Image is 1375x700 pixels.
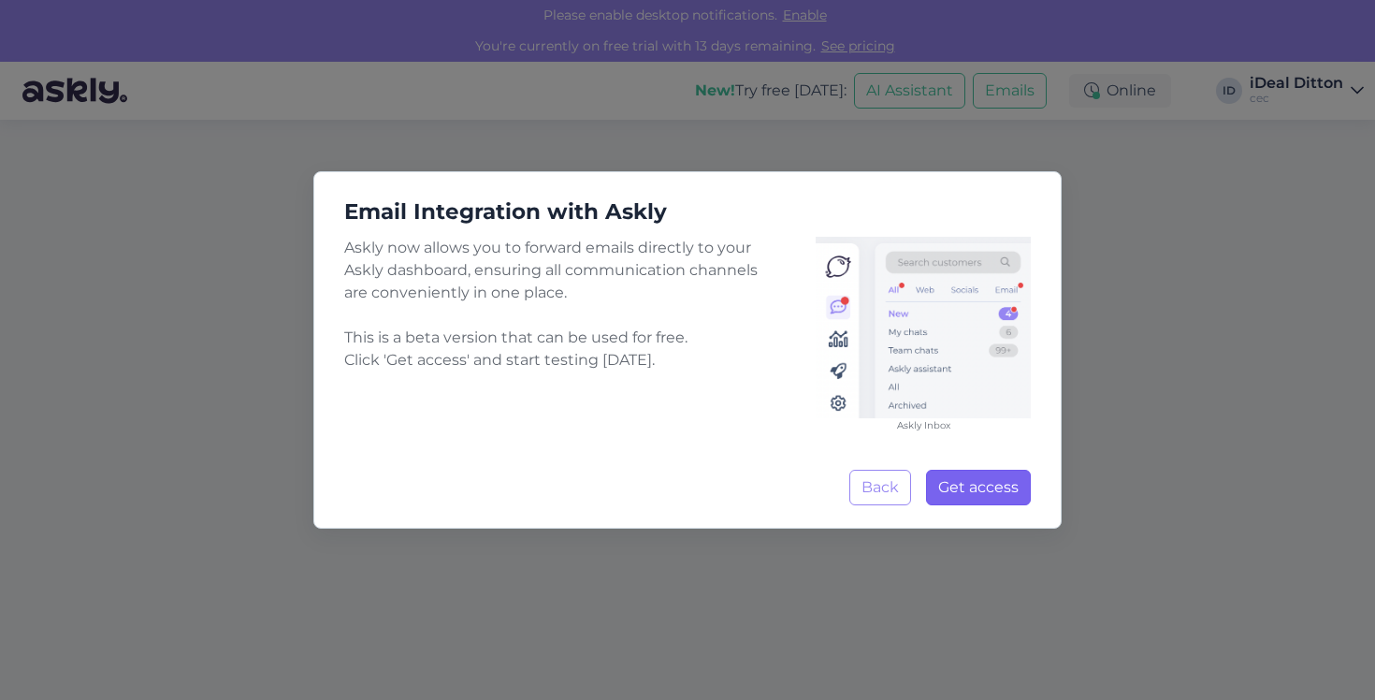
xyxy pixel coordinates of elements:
[344,237,1031,432] div: Askly now allows you to forward emails directly to your Askly dashboard, ensuring all communicati...
[816,418,1031,432] figcaption: Askly Inbox
[926,470,1031,505] button: Get access
[816,237,1031,418] img: chat-inbox
[329,195,1046,229] h5: Email Integration with Askly
[849,470,911,505] button: Back
[938,478,1019,496] span: Get access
